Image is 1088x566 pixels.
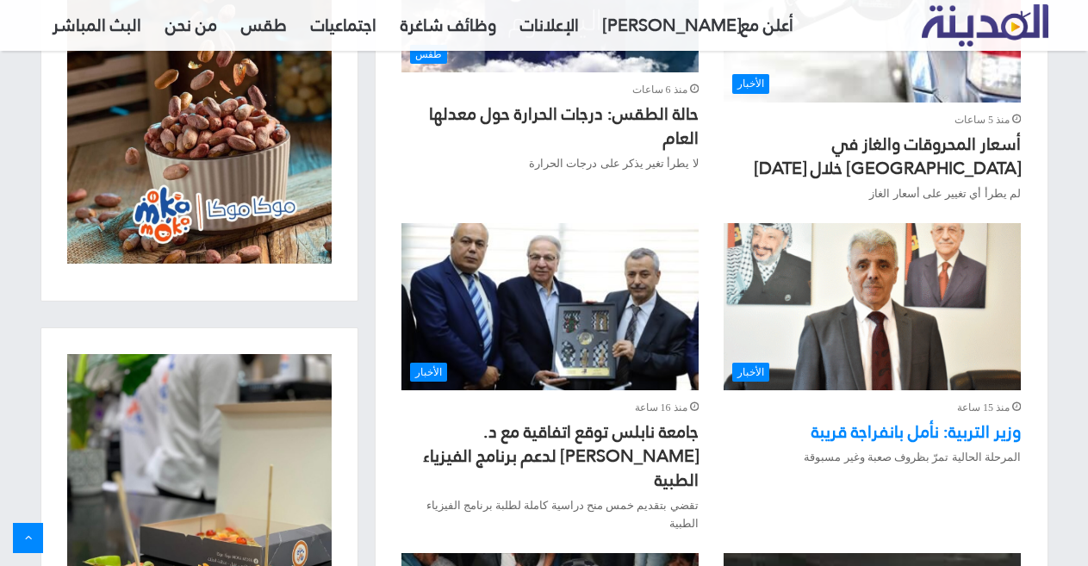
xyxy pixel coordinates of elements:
[755,128,1021,184] a: أسعار المحروقات والغاز في [GEOGRAPHIC_DATA] خلال [DATE]
[401,223,698,390] img: صورة جامعة نابلس توقع اتفاقية مع د. سالم أبو خيزران لدعم برنامج الفيزياء الطبية
[724,448,1020,466] p: المرحلة الحالية تمرّ بظروف صعبة وغير مسبوقة
[410,363,447,382] span: الأخبار
[401,154,698,172] p: لا يطرأ تغير يذكر على درجات الحرارة
[954,111,1021,129] span: منذ 5 ساعات
[732,363,769,382] span: الأخبار
[957,399,1021,417] span: منذ 15 ساعة
[732,74,769,93] span: الأخبار
[811,415,1021,448] a: وزير التربية: نأمل بانفراجة قريبة
[724,223,1020,390] a: وزير التربية: نأمل بانفراجة قريبة
[724,223,1020,390] img: صورة وزير التربية: نأمل بانفراجة قريبة
[410,45,447,64] span: طقس
[922,5,1048,47] a: تلفزيون المدينة
[632,81,699,99] span: منذ 6 ساعات
[635,399,699,417] span: منذ 16 ساعة
[401,223,698,390] a: جامعة نابلس توقع اتفاقية مع د. سالم أبو خيزران لدعم برنامج الفيزياء الطبية
[401,496,698,532] p: تقضي بتقديم خمس منح دراسية كاملة لطلبة برنامج الفيزياء الطبية
[922,4,1048,47] img: تلفزيون المدينة
[423,415,699,496] a: جامعة نابلس توقع اتفاقية مع د. [PERSON_NAME] لدعم برنامج الفيزياء الطبية
[429,97,699,154] a: حالة الطقس: درجات الحرارة حول معدلها العام
[724,184,1020,202] p: لم يطرأ أي تغيير على أسعار الغاز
